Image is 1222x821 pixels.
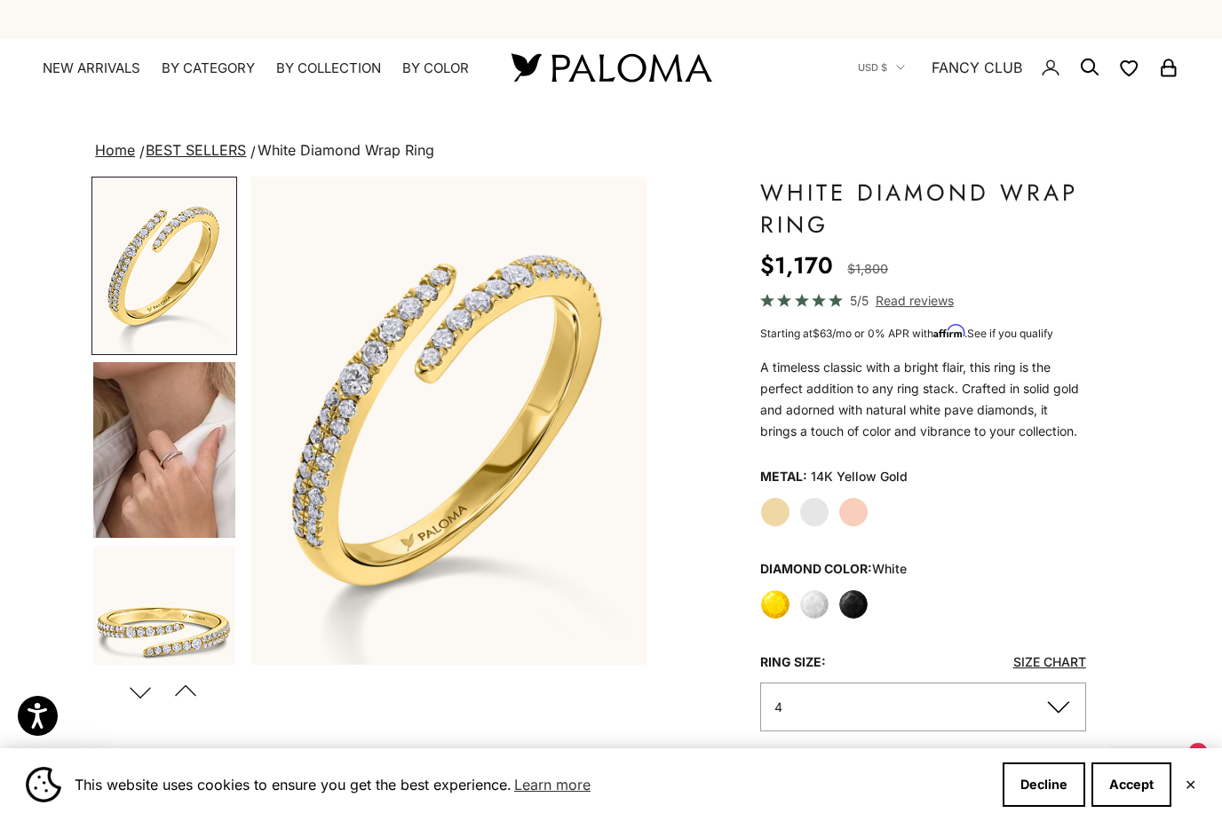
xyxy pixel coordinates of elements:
[258,141,434,159] span: White Diamond Wrap Ring
[1091,762,1171,807] button: Accept
[850,290,869,311] span: 5/5
[91,138,1131,163] nav: breadcrumbs
[774,699,782,714] span: 4
[932,56,1022,79] a: FANCY CLUB
[811,463,908,490] variant-option-value: 14K Yellow Gold
[813,327,832,340] span: $63
[858,59,887,75] span: USD $
[91,360,237,540] button: Go to item 5
[95,141,135,159] a: Home
[760,290,1086,311] a: 5/5 Read reviews
[251,177,647,665] img: #YellowGold
[93,362,235,538] img: #YellowGold #WhiteGold #RoseGold
[967,327,1053,340] a: See if you qualify - Learn more about Affirm Financing (opens in modal)
[1185,779,1196,790] button: Close
[91,177,237,355] button: Go to item 2
[276,59,381,77] summary: By Collection
[43,59,140,77] a: NEW ARRIVALS
[872,561,907,576] variant-option-value: white
[858,59,905,75] button: USD $
[933,325,964,338] span: Affirm
[760,327,1053,340] span: Starting at /mo or 0% APR with .
[760,649,826,675] legend: Ring size:
[1003,762,1085,807] button: Decline
[43,59,469,77] nav: Primary navigation
[760,177,1086,241] h1: White Diamond Wrap Ring
[91,544,237,722] button: Go to item 7
[146,141,246,159] a: BEST SELLERS
[162,59,255,77] summary: By Category
[876,290,954,311] span: Read reviews
[760,248,833,283] sale-price: $1,170
[75,771,988,798] span: This website uses cookies to ensure you get the best experience.
[93,178,235,353] img: #YellowGold
[26,767,61,802] img: Cookie banner
[1013,654,1086,669] a: Size Chart
[858,39,1179,96] nav: Secondary navigation
[402,59,469,77] summary: By Color
[847,258,888,280] compare-at-price: $1,800
[760,357,1086,442] p: A timeless classic with a bright flair, this ring is the perfect addition to any ring stack. Craf...
[251,177,647,665] div: Item 2 of 14
[512,771,593,798] a: Learn more
[93,546,235,721] img: #YellowGold
[760,556,907,582] legend: Diamond Color:
[760,683,1086,731] button: 4
[760,463,807,490] legend: Metal:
